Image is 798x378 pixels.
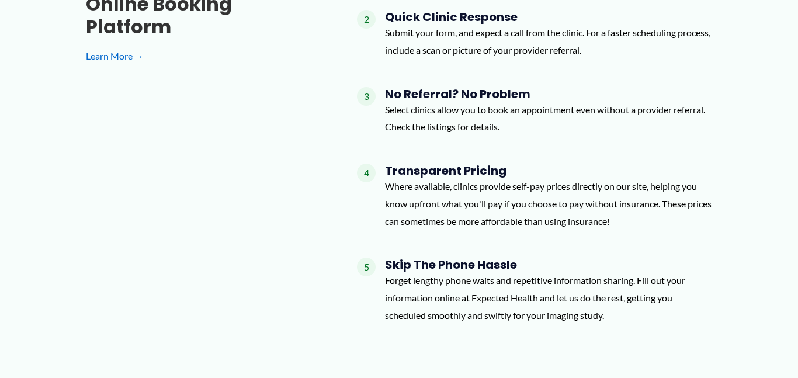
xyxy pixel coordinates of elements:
h4: No Referral? No Problem [385,87,712,101]
h4: Skip the Phone Hassle [385,258,712,272]
span: 2 [357,10,376,29]
p: Submit your form, and expect a call from the clinic. For a faster scheduling process, include a s... [385,24,712,58]
span: 4 [357,164,376,182]
span: 3 [357,87,376,106]
h4: Quick Clinic Response [385,10,712,24]
a: Learn More → [86,47,320,65]
p: Select clinics allow you to book an appointment even without a provider referral. Check the listi... [385,101,712,136]
p: Forget lengthy phone waits and repetitive information sharing. Fill out your information online a... [385,272,712,324]
p: Where available, clinics provide self-pay prices directly on our site, helping you know upfront w... [385,178,712,230]
span: 5 [357,258,376,276]
h4: Transparent Pricing [385,164,712,178]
